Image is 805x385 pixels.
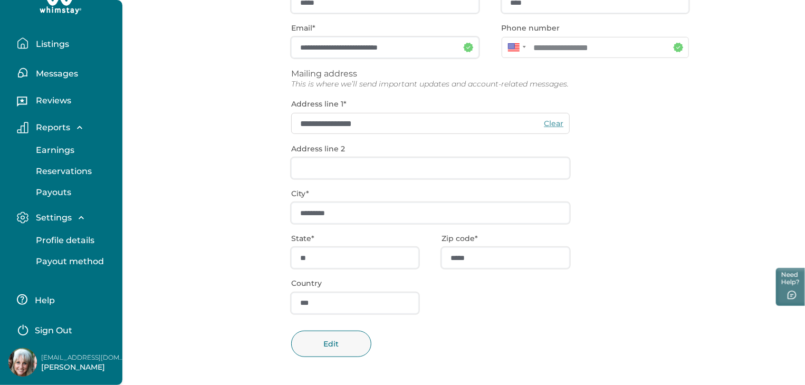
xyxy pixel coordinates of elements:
button: Profile details [24,230,121,251]
div: United States: + 1 [502,37,529,58]
button: Edit [291,331,371,357]
p: Profile details [33,235,94,246]
p: Messages [33,69,78,79]
p: Payouts [33,187,71,198]
button: Messages [17,62,114,83]
p: Help [32,295,55,306]
p: Settings [33,213,72,223]
button: Payout method [24,251,121,272]
div: Reports [17,140,114,203]
p: Earnings [33,145,74,156]
p: Reviews [33,95,71,106]
button: Reviews [17,92,114,113]
div: Settings [17,230,114,272]
img: Whimstay Host [8,348,37,377]
p: Reservations [33,166,92,177]
p: Phone number [502,24,683,33]
p: Reports [33,122,70,133]
button: Reports [17,122,114,133]
button: Settings [17,211,114,224]
button: Sign Out [17,319,110,340]
button: Listings [17,33,114,54]
button: Payouts [24,182,121,203]
button: Help [17,289,110,310]
p: Listings [33,39,69,50]
p: [EMAIL_ADDRESS][DOMAIN_NAME] [41,352,126,363]
p: Sign Out [35,325,72,336]
button: Earnings [24,140,121,161]
button: Reservations [24,161,121,182]
p: Payout method [33,256,104,267]
p: [PERSON_NAME] [41,362,126,373]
